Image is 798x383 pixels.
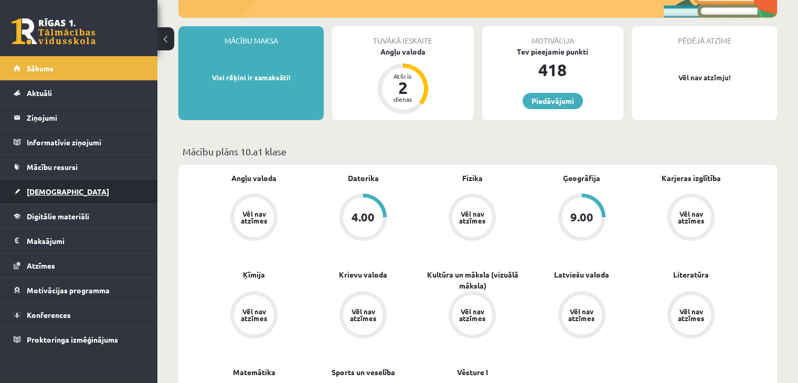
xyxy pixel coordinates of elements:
div: Vēl nav atzīmes [457,308,487,322]
a: 9.00 [527,194,636,243]
a: Informatīvie ziņojumi [14,130,144,154]
legend: Maksājumi [27,229,144,253]
a: Ģeogrāfija [563,173,600,184]
a: Latviešu valoda [554,269,609,280]
div: Vēl nav atzīmes [457,210,487,224]
a: Aktuāli [14,81,144,105]
a: Konferences [14,303,144,327]
div: Tuvākā ieskaite [332,26,473,46]
a: Vēl nav atzīmes [418,291,527,341]
a: 4.00 [308,194,418,243]
a: Ziņojumi [14,105,144,130]
a: Angļu valoda [231,173,276,184]
a: Vēl nav atzīmes [199,194,308,243]
a: Angļu valoda Atlicis 2 dienas [332,46,473,115]
a: Vēl nav atzīmes [418,194,527,243]
div: Vēl nav atzīmes [676,210,706,224]
div: Tev pieejamie punkti [482,46,623,57]
div: Atlicis [387,73,419,79]
p: Mācību plāns 10.a1 klase [183,144,773,158]
span: [DEMOGRAPHIC_DATA] [27,187,109,196]
a: Datorika [348,173,379,184]
a: Vēl nav atzīmes [527,291,636,341]
p: Vēl nav atzīmju! [637,72,772,83]
a: Literatūra [673,269,709,280]
span: Aktuāli [27,88,52,98]
a: Vēl nav atzīmes [199,291,308,341]
div: 2 [387,79,419,96]
div: Vēl nav atzīmes [348,308,378,322]
a: Digitālie materiāli [14,204,144,228]
a: Sports un veselība [332,367,395,378]
p: Visi rēķini ir samaksāti! [184,72,318,83]
a: Atzīmes [14,253,144,278]
div: Vēl nav atzīmes [676,308,706,322]
span: Sākums [27,63,54,73]
div: dienas [387,96,419,102]
legend: Ziņojumi [27,105,144,130]
a: [DEMOGRAPHIC_DATA] [14,179,144,204]
span: Mācību resursi [27,162,78,172]
a: Sākums [14,56,144,80]
div: 9.00 [570,211,593,223]
a: Proktoringa izmēģinājums [14,327,144,352]
span: Konferences [27,310,71,320]
legend: Informatīvie ziņojumi [27,130,144,154]
div: Angļu valoda [332,46,473,57]
span: Proktoringa izmēģinājums [27,335,118,344]
div: Motivācija [482,26,623,46]
div: Vēl nav atzīmes [239,308,269,322]
a: Krievu valoda [339,269,387,280]
a: Maksājumi [14,229,144,253]
a: Vēl nav atzīmes [636,194,746,243]
a: Rīgas 1. Tālmācības vidusskola [12,18,95,45]
div: 4.00 [352,211,375,223]
div: Mācību maksa [178,26,324,46]
a: Motivācijas programma [14,278,144,302]
div: Vēl nav atzīmes [239,210,269,224]
a: Kultūra un māksla (vizuālā māksla) [418,269,527,291]
a: Vēl nav atzīmes [636,291,746,341]
a: Mācību resursi [14,155,144,179]
div: Pēdējā atzīme [632,26,777,46]
div: 418 [482,57,623,82]
a: Fizika [462,173,483,184]
div: Vēl nav atzīmes [567,308,597,322]
a: Piedāvājumi [523,93,583,109]
a: Vēl nav atzīmes [308,291,418,341]
span: Motivācijas programma [27,285,110,295]
a: Karjeras izglītība [661,173,720,184]
span: Atzīmes [27,261,55,270]
span: Digitālie materiāli [27,211,89,221]
a: Matemātika [233,367,275,378]
a: Ķīmija [243,269,265,280]
a: Vēsture I [457,367,488,378]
